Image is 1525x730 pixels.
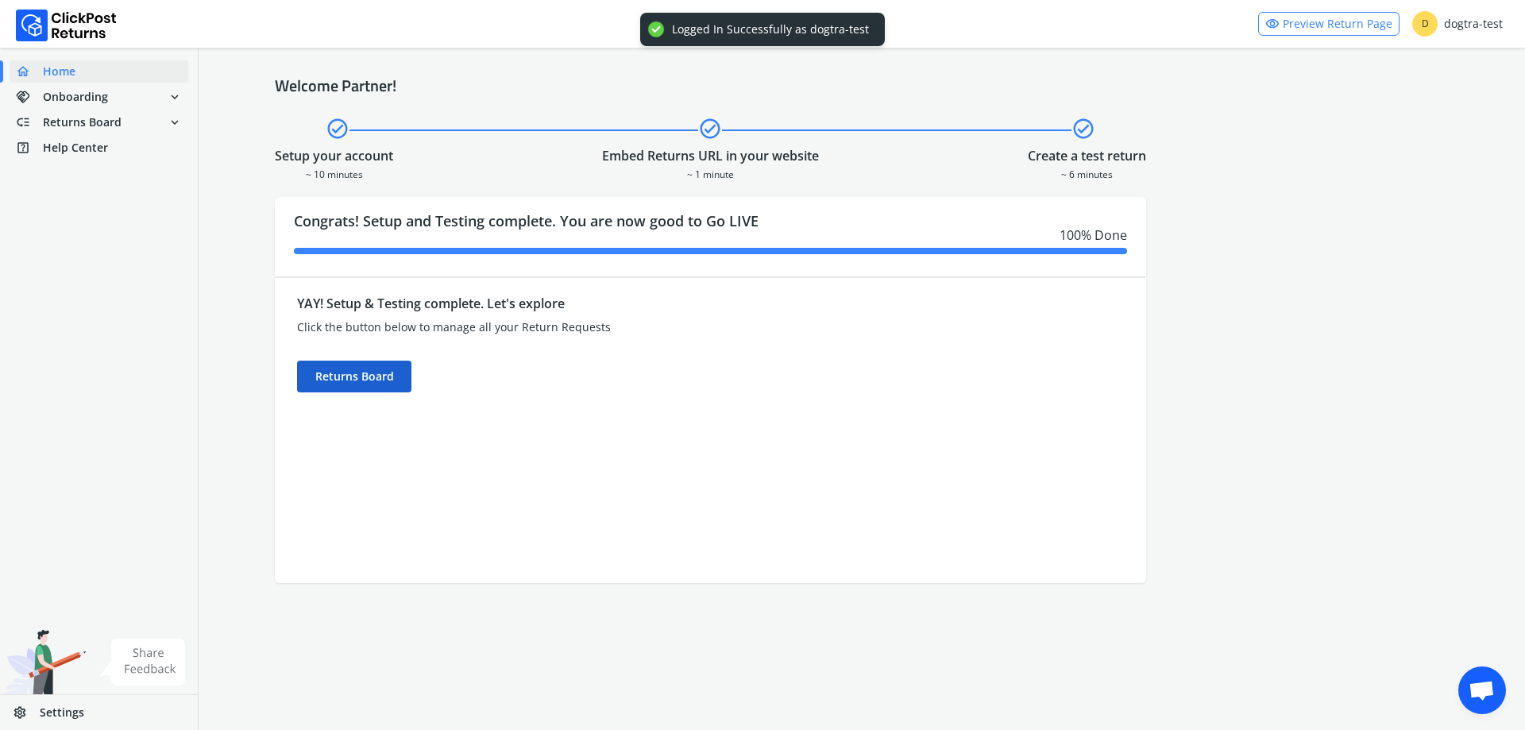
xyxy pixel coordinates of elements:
a: help_centerHelp Center [10,137,188,159]
img: share feedback [99,639,186,686]
span: home [16,60,43,83]
span: Help Center [43,140,108,156]
div: dogtra-test [1412,11,1503,37]
div: Congrats! Setup and Testing complete. You are now good to Go LIVE [275,197,1146,276]
a: visibilityPreview Return Page [1258,12,1400,36]
a: homeHome [10,60,188,83]
div: Create a test return [1028,146,1146,165]
div: YAY! Setup & Testing complete. Let's explore [297,294,905,313]
div: Setup your account [275,146,393,165]
span: handshake [16,86,43,108]
span: expand_more [168,111,182,133]
span: Returns Board [43,114,122,130]
span: check_circle [326,114,349,143]
span: visibility [1265,13,1280,35]
span: Settings [40,705,84,720]
span: D [1412,11,1438,37]
div: ~ 6 minutes [1028,165,1146,181]
div: Embed Returns URL in your website [602,146,819,165]
span: check_circle [1071,114,1095,143]
span: Home [43,64,75,79]
div: Open chat [1458,666,1506,714]
div: ~ 10 minutes [275,165,393,181]
span: Onboarding [43,89,108,105]
span: low_priority [16,111,43,133]
span: check_circle [698,114,722,143]
div: Returns Board [297,361,411,392]
span: help_center [16,137,43,159]
span: settings [13,701,40,724]
h4: Welcome Partner! [275,76,1449,95]
span: expand_more [168,86,182,108]
div: ~ 1 minute [602,165,819,181]
img: Logo [16,10,117,41]
div: Logged In Successfully as dogtra-test [672,22,869,37]
div: Click the button below to manage all your Return Requests [297,319,905,335]
div: 100 % Done [294,226,1127,245]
